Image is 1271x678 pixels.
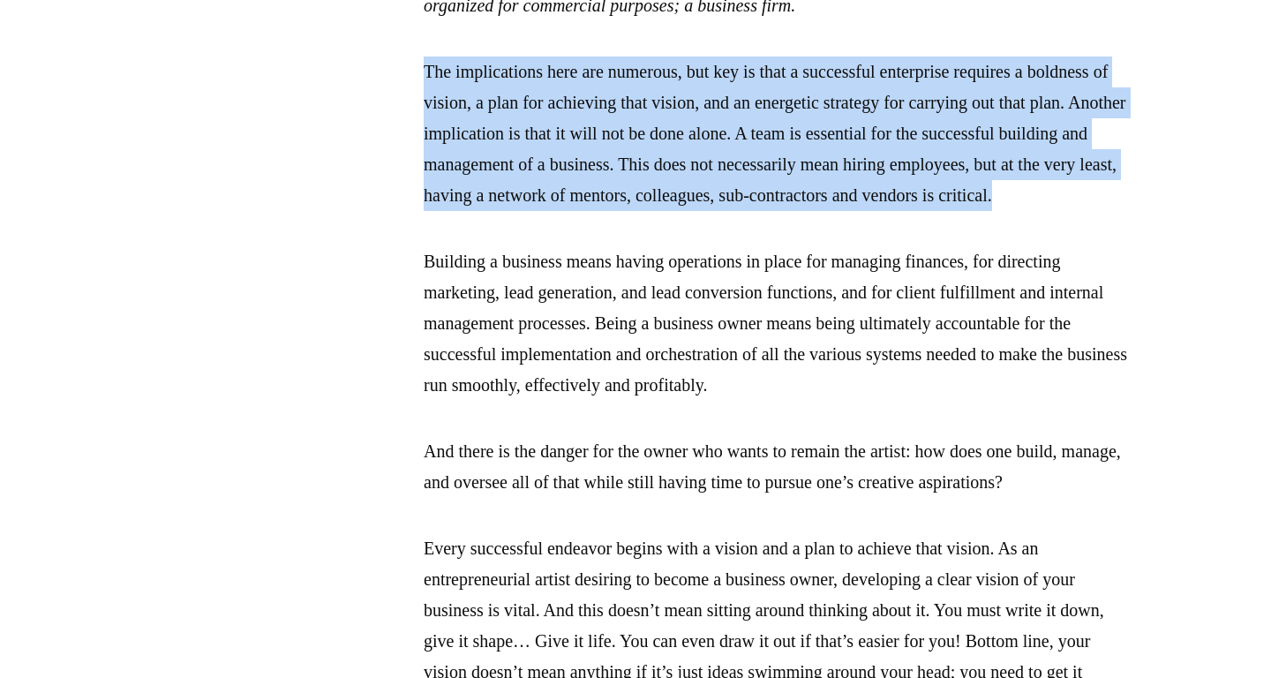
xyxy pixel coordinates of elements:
p: And there is the danger for the owner who wants to remain the artist: how does one build, manage,... [424,436,1130,498]
iframe: Chat Widget [1183,593,1271,678]
p: Building a business means having operations in place for managing finances, for directing marketi... [424,246,1130,401]
p: The implications here are numerous, but key is that a successful enterprise requires a boldness o... [424,56,1130,211]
